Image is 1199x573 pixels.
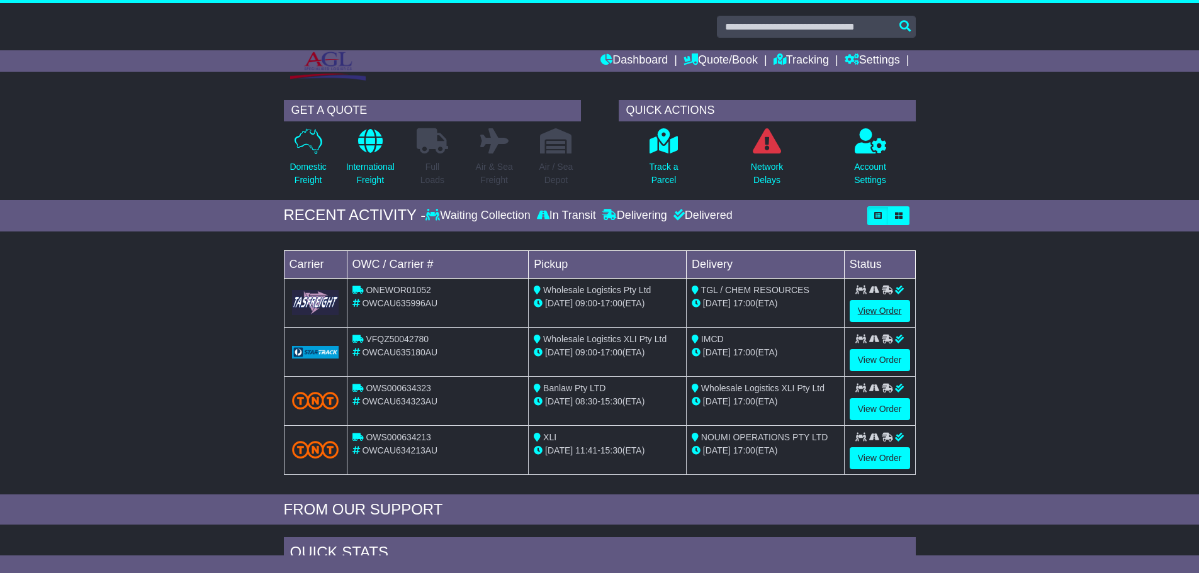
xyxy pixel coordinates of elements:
[284,206,426,225] div: RECENT ACTIVITY -
[290,160,326,187] p: Domestic Freight
[692,444,839,457] div: (ETA)
[545,347,573,357] span: [DATE]
[292,290,339,314] img: GetCarrierServiceLogo
[545,298,573,308] span: [DATE]
[703,347,731,357] span: [DATE]
[733,445,755,455] span: 17:00
[534,395,681,408] div: - (ETA)
[703,298,731,308] span: [DATE]
[649,160,678,187] p: Track a Parcel
[543,383,605,393] span: Banlaw Pty LTD
[545,396,573,406] span: [DATE]
[774,50,829,72] a: Tracking
[850,300,910,322] a: View Order
[600,445,622,455] span: 15:30
[733,396,755,406] span: 17:00
[534,209,599,223] div: In Transit
[545,445,573,455] span: [DATE]
[853,128,887,194] a: AccountSettings
[670,209,733,223] div: Delivered
[534,444,681,457] div: - (ETA)
[417,160,448,187] p: Full Loads
[292,392,339,409] img: TNT_Domestic.png
[362,445,437,455] span: OWCAU634213AU
[347,250,529,278] td: OWC / Carrier #
[850,349,910,371] a: View Order
[425,209,533,223] div: Waiting Collection
[543,432,556,442] span: XLI
[575,396,597,406] span: 08:30
[366,383,431,393] span: OWS000634323
[844,250,915,278] td: Status
[703,396,731,406] span: [DATE]
[703,445,731,455] span: [DATE]
[292,441,339,458] img: TNT_Domestic.png
[575,298,597,308] span: 09:00
[575,347,597,357] span: 09:00
[751,160,783,187] p: Network Delays
[543,285,651,295] span: Wholesale Logistics Pty Ltd
[534,297,681,310] div: - (ETA)
[284,250,347,278] td: Carrier
[534,346,681,359] div: - (ETA)
[845,50,900,72] a: Settings
[346,160,395,187] p: International Freight
[648,128,678,194] a: Track aParcel
[850,447,910,469] a: View Order
[362,347,437,357] span: OWCAU635180AU
[692,395,839,408] div: (ETA)
[529,250,687,278] td: Pickup
[750,128,784,194] a: NetworkDelays
[701,383,825,393] span: Wholesale Logistics XLI Pty Ltd
[366,432,431,442] span: OWS000634213
[733,298,755,308] span: 17:00
[686,250,844,278] td: Delivery
[289,128,327,194] a: DomesticFreight
[701,432,828,442] span: NOUMI OPERATIONS PTY LTD
[284,501,916,519] div: FROM OUR SUPPORT
[362,396,437,406] span: OWCAU634323AU
[701,334,724,344] span: IMCD
[575,445,597,455] span: 11:41
[543,334,667,344] span: Wholesale Logistics XLI Pty Ltd
[292,346,339,359] img: GetCarrierServiceLogo
[701,285,809,295] span: TGL / CHEM RESOURCES
[692,297,839,310] div: (ETA)
[599,209,670,223] div: Delivering
[733,347,755,357] span: 17:00
[600,50,668,72] a: Dashboard
[850,398,910,420] a: View Order
[362,298,437,308] span: OWCAU635996AU
[692,346,839,359] div: (ETA)
[600,347,622,357] span: 17:00
[684,50,758,72] a: Quote/Book
[854,160,886,187] p: Account Settings
[366,334,429,344] span: VFQZ50042780
[346,128,395,194] a: InternationalFreight
[284,100,581,121] div: GET A QUOTE
[619,100,916,121] div: QUICK ACTIONS
[539,160,573,187] p: Air / Sea Depot
[366,285,431,295] span: ONEWOR01052
[600,298,622,308] span: 17:00
[284,537,916,571] div: Quick Stats
[476,160,513,187] p: Air & Sea Freight
[600,396,622,406] span: 15:30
